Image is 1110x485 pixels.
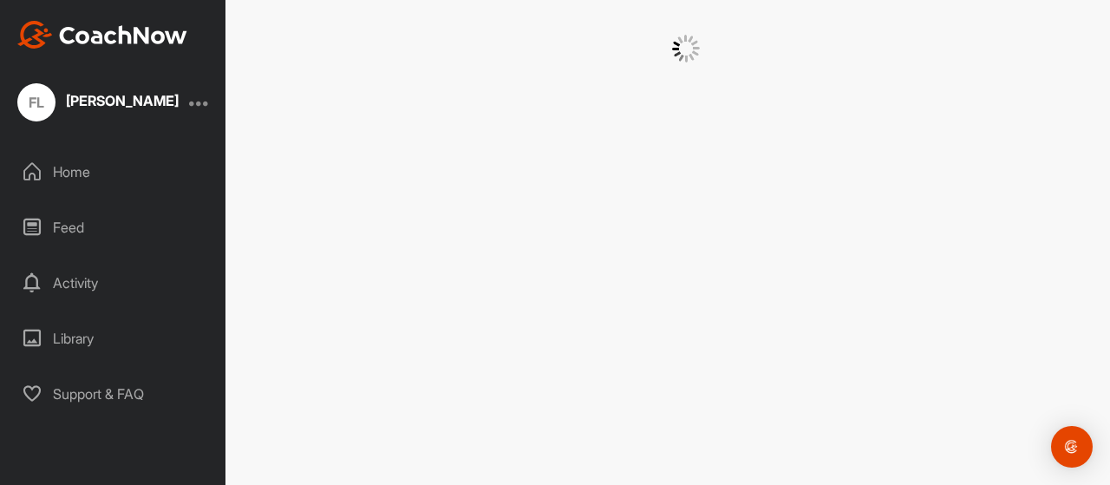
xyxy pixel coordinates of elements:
[17,21,187,49] img: CoachNow
[10,150,218,193] div: Home
[10,372,218,416] div: Support & FAQ
[672,35,700,62] img: G6gVgL6ErOh57ABN0eRmCEwV0I4iEi4d8EwaPGI0tHgoAbU4EAHFLEQAh+QQFCgALACwIAA4AGAASAAAEbHDJSesaOCdk+8xg...
[17,83,55,121] div: FL
[10,206,218,249] div: Feed
[66,94,179,108] div: [PERSON_NAME]
[10,317,218,360] div: Library
[10,261,218,305] div: Activity
[1051,426,1093,468] div: Open Intercom Messenger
